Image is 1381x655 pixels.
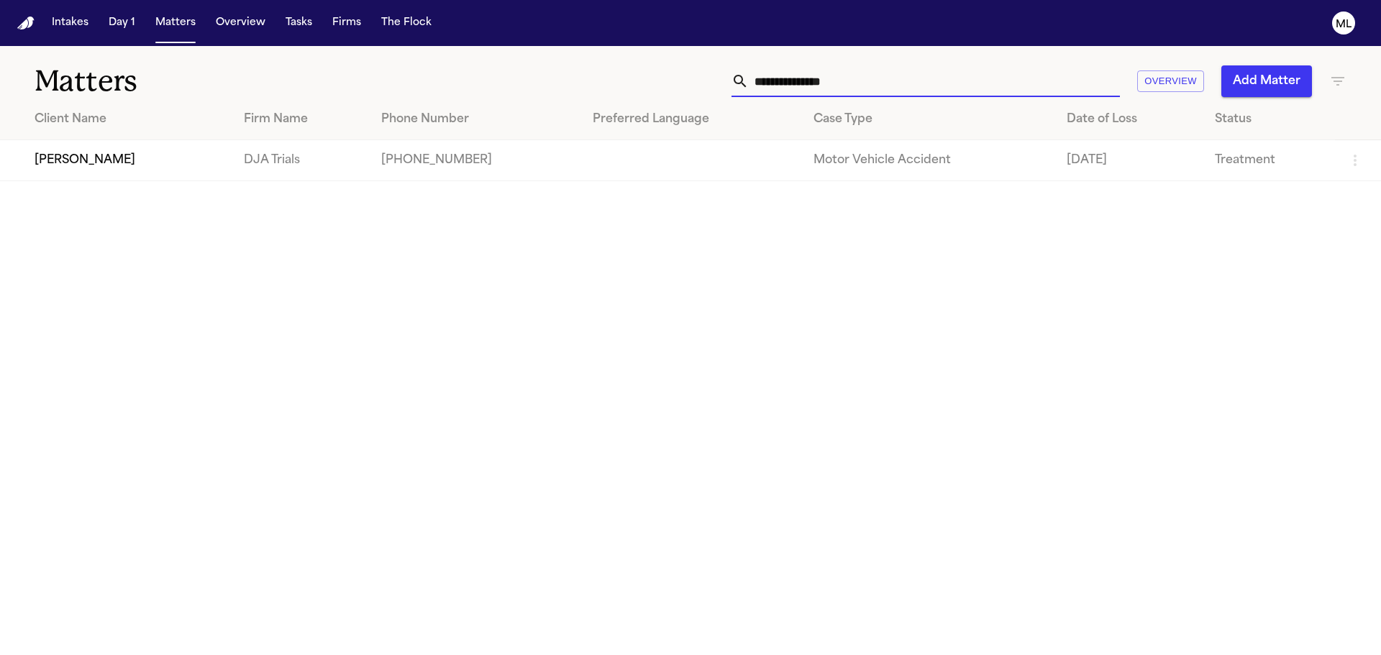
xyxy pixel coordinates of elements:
button: Add Matter [1221,65,1312,97]
button: Matters [150,10,201,36]
div: Case Type [813,111,1044,128]
div: Status [1215,111,1323,128]
div: Client Name [35,111,221,128]
td: [PHONE_NUMBER] [370,140,581,181]
td: Treatment [1203,140,1335,181]
td: [DATE] [1055,140,1203,181]
img: Finch Logo [17,17,35,30]
td: Motor Vehicle Accident [802,140,1056,181]
button: Intakes [46,10,94,36]
div: Preferred Language [593,111,790,128]
button: Overview [210,10,271,36]
button: Firms [327,10,367,36]
a: Home [17,17,35,30]
td: DJA Trials [232,140,370,181]
button: Day 1 [103,10,141,36]
button: The Flock [375,10,437,36]
button: Tasks [280,10,318,36]
div: Phone Number [381,111,570,128]
div: Firm Name [244,111,358,128]
button: Overview [1137,70,1204,93]
h1: Matters [35,63,416,99]
div: Date of Loss [1067,111,1192,128]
